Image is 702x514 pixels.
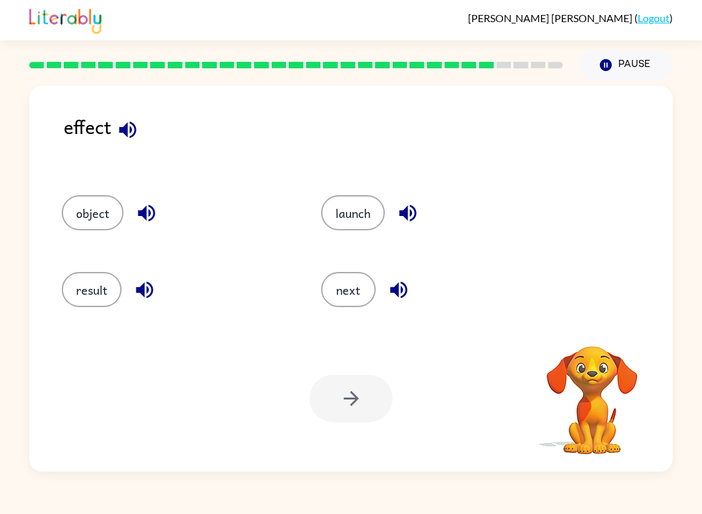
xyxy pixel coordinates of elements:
div: effect [64,112,673,169]
span: [PERSON_NAME] [PERSON_NAME] [468,12,634,24]
div: ( ) [468,12,673,24]
button: object [62,195,123,230]
a: Logout [638,12,669,24]
button: result [62,272,122,307]
img: Literably [29,5,101,34]
button: launch [321,195,385,230]
video: Your browser must support playing .mp4 files to use Literably. Please try using another browser. [527,326,657,456]
button: Pause [578,50,673,80]
button: next [321,272,376,307]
